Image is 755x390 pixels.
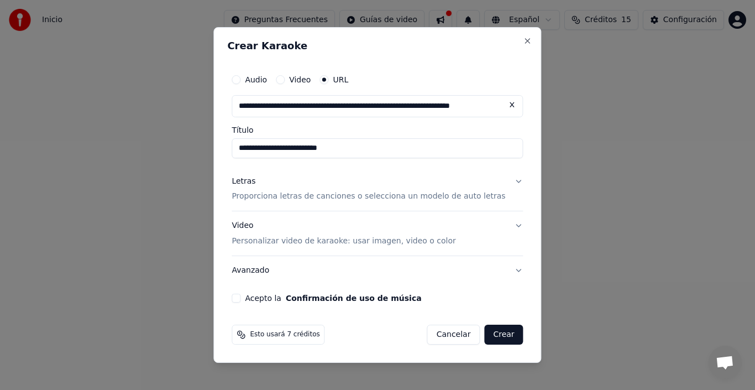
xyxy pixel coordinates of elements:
[289,76,311,84] label: Video
[232,167,523,211] button: LetrasProporciona letras de canciones o selecciona un modelo de auto letras
[245,294,421,302] label: Acepto la
[232,191,505,202] p: Proporciona letras de canciones o selecciona un modelo de auto letras
[333,76,348,84] label: URL
[227,41,527,51] h2: Crear Karaoke
[286,294,422,302] button: Acepto la
[232,212,523,256] button: VideoPersonalizar video de karaoke: usar imagen, video o color
[484,325,523,345] button: Crear
[427,325,480,345] button: Cancelar
[245,76,267,84] label: Audio
[250,330,319,339] span: Esto usará 7 créditos
[232,176,255,187] div: Letras
[232,126,523,134] label: Título
[232,236,455,247] p: Personalizar video de karaoke: usar imagen, video o color
[232,221,455,247] div: Video
[232,256,523,285] button: Avanzado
